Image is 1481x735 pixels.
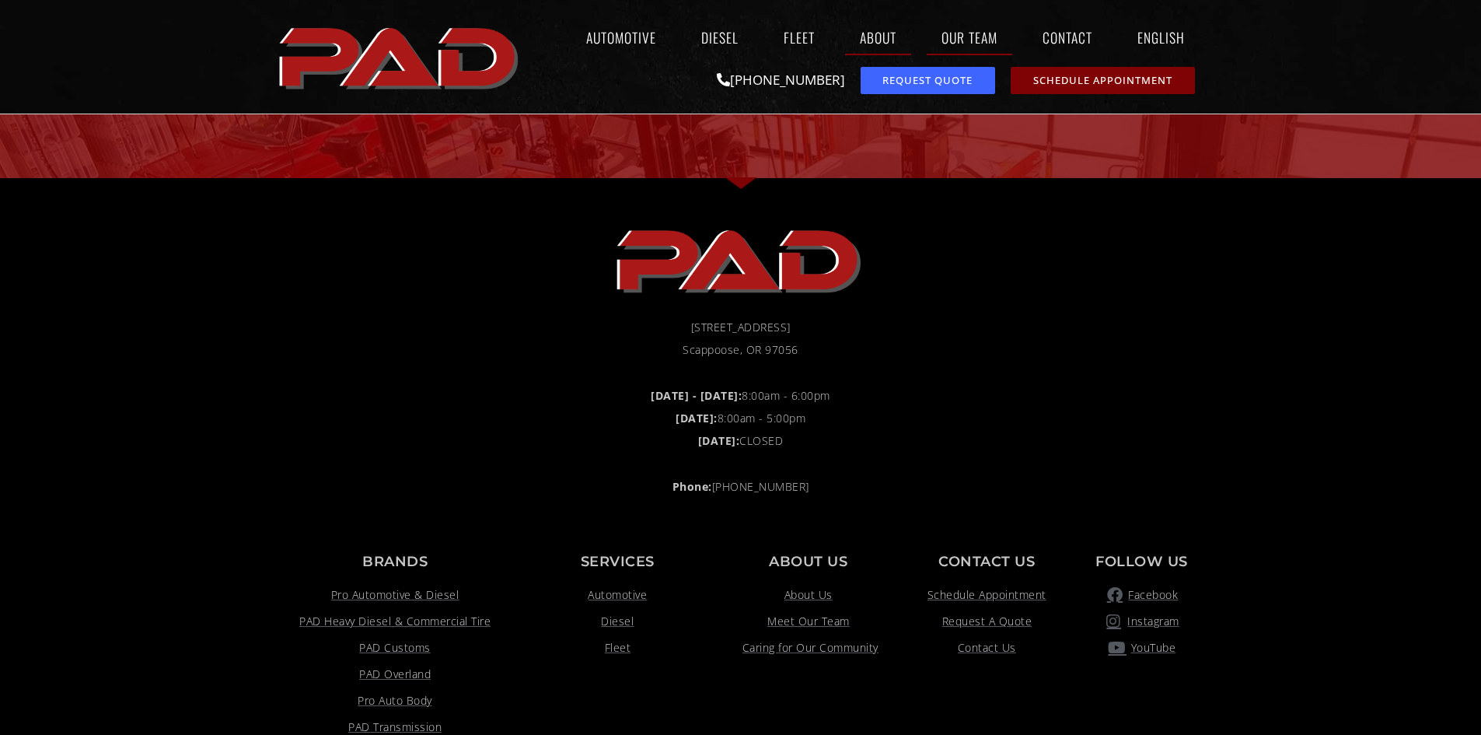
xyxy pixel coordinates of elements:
a: Schedule Appointment [905,586,1068,604]
span: Request A Quote [942,612,1032,631]
span: PAD Heavy Diesel & Commercial Tire [299,612,491,631]
span: Contact Us [958,639,1016,657]
a: Visit link opens in a new tab [282,665,508,684]
a: Visit link opens in a new tab [282,691,508,710]
a: Diesel [524,612,712,631]
a: About Us [727,586,889,604]
a: PAD Customs [282,639,508,657]
span: [STREET_ADDRESS] [691,318,791,337]
span: Scappoose, OR 97056 [683,341,798,359]
span: PAD Customs [359,639,431,657]
span: About Us [784,586,833,604]
span: CLOSED [698,432,784,450]
a: Contact Us [905,639,1068,657]
a: Automotive [524,586,712,604]
a: Phone:[PHONE_NUMBER] [282,478,1200,496]
b: [DATE] - [DATE]: [651,388,742,403]
a: Our Team [927,19,1012,55]
a: Pro Automotive & Diesel [282,586,508,604]
a: pro automotive and diesel home page [282,217,1200,303]
span: Meet Our Team [767,612,850,631]
span: Automotive [588,586,647,604]
a: Fleet [524,639,712,657]
span: Caring for Our Community [739,639,878,657]
a: YouTube [1084,639,1199,657]
p: Contact us [905,555,1068,569]
span: 8:00am - 5:00pm [676,409,805,428]
strong: Phone: [672,479,712,494]
span: Schedule Appointment [927,586,1046,604]
a: schedule repair or service appointment [1011,67,1195,94]
a: Visit link opens in a new tab [282,612,508,631]
span: Diesel [601,612,634,631]
b: [DATE]: [676,411,718,425]
span: Schedule Appointment [1033,75,1172,86]
span: Instagram [1123,612,1179,631]
a: request a service or repair quote [861,67,995,94]
a: pro automotive and diesel facebook page [1084,586,1199,604]
p: About Us [727,555,889,569]
a: Request A Quote [905,612,1068,631]
span: Pro Automotive & Diesel [331,586,459,604]
a: About [845,19,911,55]
span: [PHONE_NUMBER] [672,478,809,496]
span: Facebook [1124,586,1178,604]
span: PAD Overland [359,665,431,684]
img: The image shows the word "PAD" in bold, red, uppercase letters with a slight shadow effect. [612,217,868,303]
span: YouTube [1127,639,1176,657]
p: Brands [282,555,508,569]
span: Fleet [605,639,631,657]
a: Diesel [686,19,753,55]
span: Pro Auto Body [358,691,432,710]
img: The image shows the word "PAD" in bold, red, uppercase letters with a slight shadow effect. [274,15,526,99]
a: [PHONE_NUMBER] [717,71,845,89]
a: Automotive [571,19,671,55]
nav: Menu [526,19,1207,55]
a: Caring for Our Community [727,639,889,657]
a: Meet Our Team [727,612,889,631]
a: Contact [1028,19,1107,55]
a: pro automotive and diesel home page [274,15,526,99]
span: 8:00am - 6:00pm [651,387,830,405]
a: Fleet [769,19,830,55]
a: pro automotive and diesel instagram page [1084,612,1199,631]
p: Services [524,555,712,569]
p: Follow Us [1084,555,1199,569]
b: [DATE]: [698,433,740,448]
a: English [1123,19,1207,55]
span: Request Quote [882,75,973,86]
